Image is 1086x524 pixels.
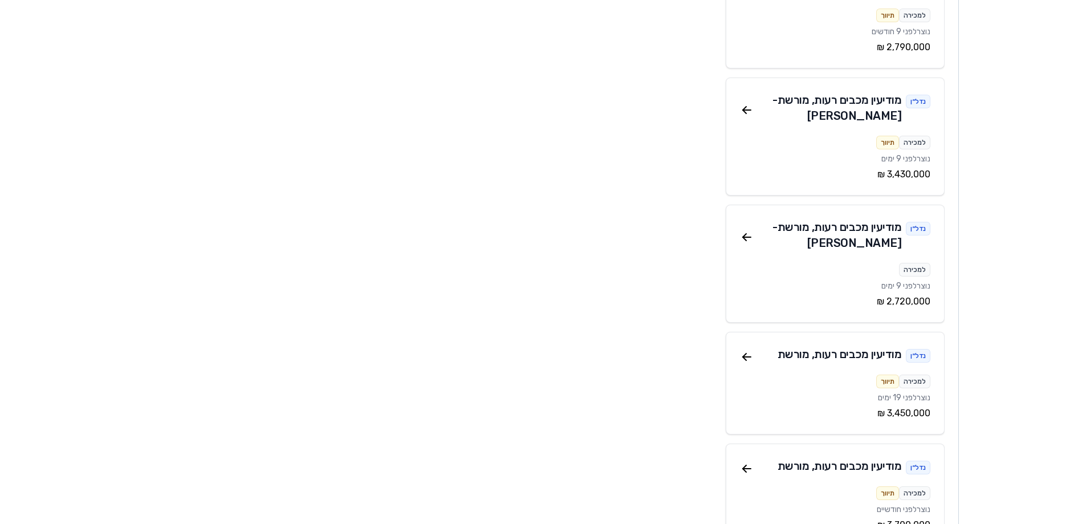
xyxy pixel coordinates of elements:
span: נוצר לפני חודשיים [877,505,930,514]
div: למכירה [899,263,930,277]
div: נדל״ן [906,461,930,474]
div: למכירה [899,136,930,149]
div: מודיעין מכבים רעות , מורשת [778,458,902,474]
div: תיווך [876,9,899,22]
div: תיווך [876,136,899,149]
div: ‏3,450,000 ‏₪ [740,407,930,420]
span: נוצר לפני 19 ימים [878,393,930,403]
div: למכירה [899,375,930,388]
div: למכירה [899,9,930,22]
div: ‏3,430,000 ‏₪ [740,168,930,181]
div: תיווך [876,375,899,388]
div: ‏2,790,000 ‏₪ [740,40,930,54]
div: נדל״ן [906,222,930,235]
div: ‏2,720,000 ‏₪ [740,295,930,308]
span: נוצר לפני 9 ימים [881,154,930,164]
div: מודיעין מכבים רעות , מורשת [778,346,902,363]
div: למכירה [899,486,930,500]
div: תיווך [876,486,899,500]
span: נוצר לפני 9 ימים [881,281,930,291]
div: מודיעין מכבים רעות , מורשת - [PERSON_NAME] [754,92,902,124]
div: נדל״ן [906,349,930,363]
div: נדל״ן [906,95,930,108]
div: מודיעין מכבים רעות , מורשת - [PERSON_NAME] [754,219,902,251]
span: נוצר לפני 9 חודשים [872,27,930,36]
